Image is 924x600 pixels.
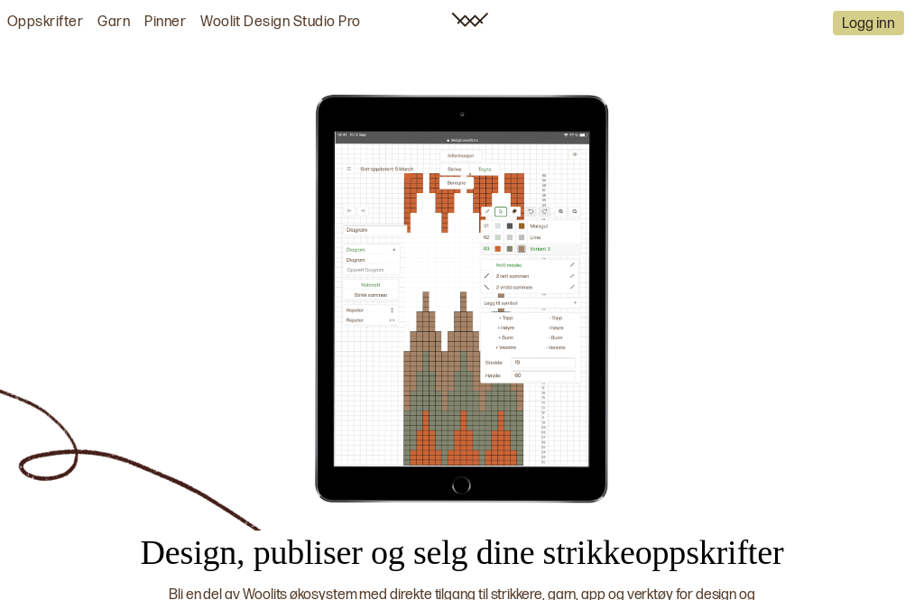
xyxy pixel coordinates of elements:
[200,14,361,32] a: Woolit Design Studio Pro
[304,91,620,506] img: Illustrasjon av Woolit Design Studio Pro
[97,14,130,32] a: Garn
[451,13,488,27] img: Woolit ikon
[833,11,904,35] button: Logg inn
[113,531,812,575] div: Design, publiser og selg dine strikkeoppskrifter
[7,14,83,32] a: Oppskrifter
[144,14,186,32] a: Pinner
